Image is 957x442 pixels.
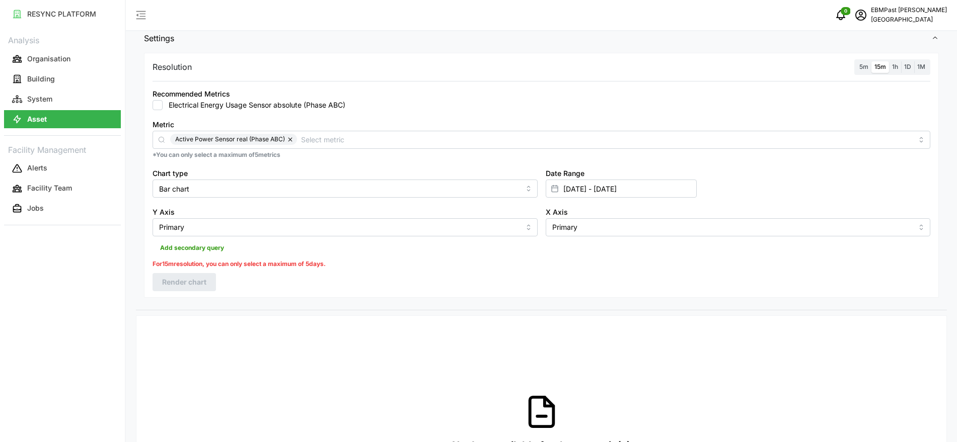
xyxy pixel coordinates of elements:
[162,274,206,291] span: Render chart
[904,63,911,70] span: 1D
[892,63,898,70] span: 1h
[153,119,174,130] label: Metric
[27,9,96,19] p: RESYNC PLATFORM
[27,163,47,173] p: Alerts
[4,49,121,69] a: Organisation
[4,199,121,219] a: Jobs
[546,180,697,198] input: Select date range
[844,8,847,15] span: 0
[871,6,947,15] p: EBMPast [PERSON_NAME]
[546,207,568,218] label: X Axis
[4,90,121,108] button: System
[831,5,851,25] button: notifications
[874,63,886,70] span: 15m
[4,69,121,89] a: Building
[175,134,285,145] span: Active Power Sensor real (Phase ABC)
[4,179,121,199] a: Facility Team
[4,200,121,218] button: Jobs
[144,26,931,51] span: Settings
[851,5,871,25] button: schedule
[153,61,192,73] p: Resolution
[4,180,121,198] button: Facility Team
[163,100,345,110] label: Electrical Energy Usage Sensor absolute (Phase ABC)
[871,15,947,25] p: [GEOGRAPHIC_DATA]
[4,109,121,129] a: Asset
[27,183,72,193] p: Facility Team
[136,50,947,309] div: Settings
[4,32,121,47] p: Analysis
[153,180,538,198] input: Select chart type
[27,94,52,104] p: System
[4,50,121,68] button: Organisation
[153,168,188,179] label: Chart type
[153,273,216,291] button: Render chart
[917,63,925,70] span: 1M
[4,4,121,24] a: RESYNC PLATFORM
[27,203,44,213] p: Jobs
[546,218,931,236] input: Select X axis
[4,70,121,88] button: Building
[153,151,930,159] p: *You can only select a maximum of 5 metrics
[153,259,326,269] p: For 15m resolution, you can only select a maximum of 5 days.
[301,134,913,145] input: Select metric
[136,26,947,51] button: Settings
[4,158,121,179] a: Alerts
[4,89,121,109] a: System
[27,74,55,84] p: Building
[160,241,224,255] span: Add secondary query
[153,240,232,255] button: Add secondary query
[153,207,175,218] label: Y Axis
[27,114,47,124] p: Asset
[4,110,121,128] button: Asset
[153,89,230,100] div: Recommended Metrics
[4,142,121,156] p: Facility Management
[153,218,538,236] input: Select Y axis
[27,54,70,64] p: Organisation
[4,159,121,178] button: Alerts
[546,168,584,179] label: Date Range
[4,5,121,23] button: RESYNC PLATFORM
[859,63,868,70] span: 5m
